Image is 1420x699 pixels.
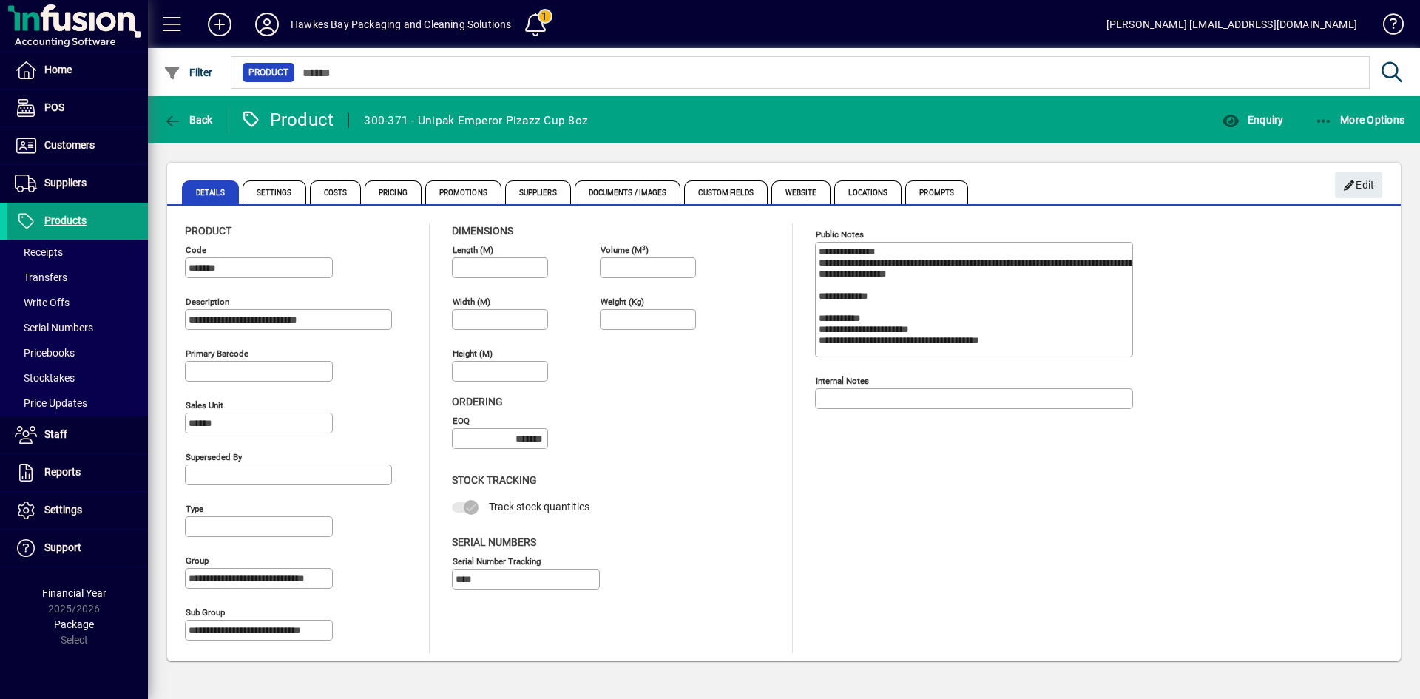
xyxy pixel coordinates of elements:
[365,180,422,204] span: Pricing
[7,290,148,315] a: Write Offs
[7,530,148,567] a: Support
[7,454,148,491] a: Reports
[42,587,106,599] span: Financial Year
[15,246,63,258] span: Receipts
[489,501,589,513] span: Track stock quantities
[44,64,72,75] span: Home
[163,114,213,126] span: Back
[7,240,148,265] a: Receipts
[453,416,470,426] mat-label: EOQ
[44,215,87,226] span: Products
[44,466,81,478] span: Reports
[185,225,231,237] span: Product
[186,400,223,411] mat-label: Sales unit
[186,245,206,255] mat-label: Code
[453,297,490,307] mat-label: Width (m)
[240,108,334,132] div: Product
[771,180,831,204] span: Website
[601,297,644,307] mat-label: Weight (Kg)
[905,180,968,204] span: Prompts
[7,340,148,365] a: Pricebooks
[44,541,81,553] span: Support
[7,265,148,290] a: Transfers
[452,536,536,548] span: Serial Numbers
[44,139,95,151] span: Customers
[248,65,288,80] span: Product
[575,180,681,204] span: Documents / Images
[15,347,75,359] span: Pricebooks
[7,492,148,529] a: Settings
[425,180,501,204] span: Promotions
[186,297,229,307] mat-label: Description
[160,59,217,86] button: Filter
[44,504,82,516] span: Settings
[15,322,93,334] span: Serial Numbers
[15,397,87,409] span: Price Updates
[816,376,869,386] mat-label: Internal Notes
[243,180,306,204] span: Settings
[44,177,87,189] span: Suppliers
[15,297,70,308] span: Write Offs
[148,107,229,133] app-page-header-button: Back
[452,474,537,486] span: Stock Tracking
[7,416,148,453] a: Staff
[642,243,646,251] sup: 3
[7,90,148,126] a: POS
[1311,107,1409,133] button: More Options
[1335,172,1382,198] button: Edit
[364,109,588,132] div: 300-371 - Unipak Emperor Pizazz Cup 8oz
[452,396,503,408] span: Ordering
[7,127,148,164] a: Customers
[196,11,243,38] button: Add
[186,452,242,462] mat-label: Superseded by
[15,372,75,384] span: Stocktakes
[7,165,148,202] a: Suppliers
[601,245,649,255] mat-label: Volume (m )
[1106,13,1357,36] div: [PERSON_NAME] [EMAIL_ADDRESS][DOMAIN_NAME]
[453,245,493,255] mat-label: Length (m)
[186,504,203,514] mat-label: Type
[186,348,248,359] mat-label: Primary barcode
[182,180,239,204] span: Details
[1372,3,1402,51] a: Knowledge Base
[54,618,94,630] span: Package
[7,365,148,391] a: Stocktakes
[684,180,767,204] span: Custom Fields
[186,556,209,566] mat-label: Group
[44,428,67,440] span: Staff
[163,67,213,78] span: Filter
[1222,114,1283,126] span: Enquiry
[7,52,148,89] a: Home
[505,180,571,204] span: Suppliers
[186,607,225,618] mat-label: Sub group
[44,101,64,113] span: POS
[310,180,362,204] span: Costs
[453,556,541,566] mat-label: Serial Number tracking
[452,225,513,237] span: Dimensions
[243,11,291,38] button: Profile
[7,315,148,340] a: Serial Numbers
[453,348,493,359] mat-label: Height (m)
[834,180,902,204] span: Locations
[1218,107,1287,133] button: Enquiry
[160,107,217,133] button: Back
[7,391,148,416] a: Price Updates
[291,13,512,36] div: Hawkes Bay Packaging and Cleaning Solutions
[15,271,67,283] span: Transfers
[1315,114,1405,126] span: More Options
[816,229,864,240] mat-label: Public Notes
[1343,173,1375,197] span: Edit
